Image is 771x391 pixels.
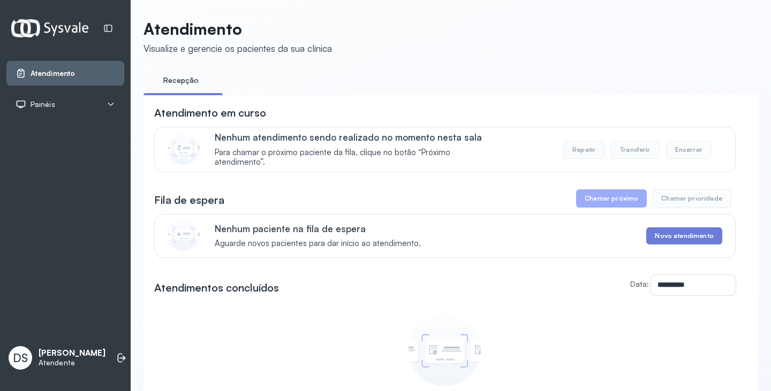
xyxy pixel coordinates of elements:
h3: Fila de espera [154,193,224,208]
button: Transferir [611,141,660,159]
img: Imagem de empty state [409,314,481,386]
span: Painéis [31,100,55,109]
img: Imagem de CalloutCard [168,219,200,251]
p: Nenhum atendimento sendo realizado no momento nesta sala [215,132,498,143]
a: Recepção [143,72,218,89]
button: Repetir [563,141,604,159]
button: Chamar prioridade [652,189,731,208]
img: Imagem de CalloutCard [168,133,200,165]
p: Atendimento [143,19,332,39]
button: Encerrar [666,141,712,159]
span: Para chamar o próximo paciente da fila, clique no botão “Próximo atendimento”. [215,148,498,168]
p: Atendente [39,358,105,367]
a: Atendimento [16,68,115,79]
h3: Atendimento em curso [154,105,266,120]
img: Logotipo do estabelecimento [11,19,88,37]
h3: Atendimentos concluídos [154,280,279,295]
span: Aguarde novos pacientes para dar início ao atendimento. [215,239,421,249]
span: Atendimento [31,69,75,78]
button: Novo atendimento [646,227,722,244]
p: Nenhum paciente na fila de espera [215,223,421,234]
button: Chamar próximo [576,189,647,208]
p: [PERSON_NAME] [39,348,105,358]
label: Data: [630,279,649,288]
div: Visualize e gerencie os pacientes da sua clínica [143,43,332,54]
